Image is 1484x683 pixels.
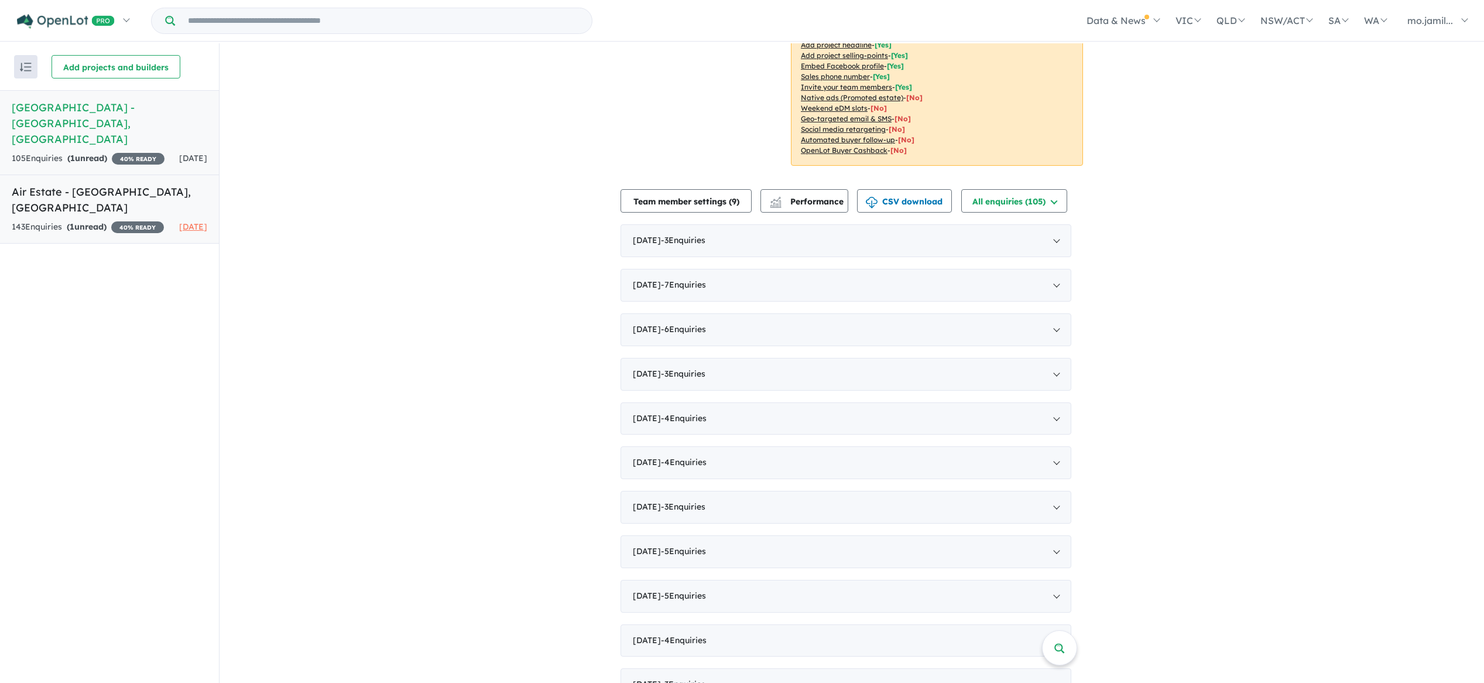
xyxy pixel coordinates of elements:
[801,51,888,60] u: Add project selling-points
[621,402,1071,435] div: [DATE]
[12,152,164,166] div: 105 Enquir ies
[961,189,1067,213] button: All enquiries (105)
[621,269,1071,302] div: [DATE]
[67,221,107,232] strong: ( unread)
[661,457,707,467] span: - 4 Enquir ies
[732,196,736,207] span: 9
[12,184,207,216] h5: Air Estate - [GEOGRAPHIC_DATA] , [GEOGRAPHIC_DATA]
[661,590,706,601] span: - 5 Enquir ies
[70,153,75,163] span: 1
[801,125,886,134] u: Social media retargeting
[875,40,892,49] span: [ Yes ]
[906,93,923,102] span: [No]
[801,40,872,49] u: Add project headline
[661,324,706,334] span: - 6 Enquir ies
[621,313,1071,346] div: [DATE]
[621,491,1071,524] div: [DATE]
[661,546,706,556] span: - 5 Enquir ies
[801,135,895,144] u: Automated buyer follow-up
[661,413,707,424] span: - 4 Enquir ies
[772,196,844,207] span: Performance
[770,200,782,208] img: bar-chart.svg
[801,83,892,91] u: Invite your team members
[621,446,1071,479] div: [DATE]
[12,220,164,234] div: 143 Enquir ies
[179,153,207,163] span: [DATE]
[661,235,705,245] span: - 3 Enquir ies
[760,189,848,213] button: Performance
[621,358,1071,391] div: [DATE]
[12,100,207,147] h5: [GEOGRAPHIC_DATA] - [GEOGRAPHIC_DATA] , [GEOGRAPHIC_DATA]
[894,114,911,123] span: [No]
[801,72,870,81] u: Sales phone number
[661,368,705,379] span: - 3 Enquir ies
[891,51,908,60] span: [ Yes ]
[801,146,887,155] u: OpenLot Buyer Cashback
[621,624,1071,657] div: [DATE]
[70,221,74,232] span: 1
[20,63,32,71] img: sort.svg
[895,83,912,91] span: [ Yes ]
[621,535,1071,568] div: [DATE]
[1407,15,1453,26] span: mo.jamil...
[661,501,705,512] span: - 3 Enquir ies
[112,153,164,165] span: 40 % READY
[870,104,887,112] span: [No]
[890,146,907,155] span: [No]
[770,197,781,203] img: line-chart.svg
[801,104,868,112] u: Weekend eDM slots
[801,62,884,70] u: Embed Facebook profile
[17,14,115,29] img: Openlot PRO Logo White
[887,62,904,70] span: [ Yes ]
[177,8,590,33] input: Try estate name, suburb, builder or developer
[621,580,1071,613] div: [DATE]
[801,114,892,123] u: Geo-targeted email & SMS
[52,55,180,78] button: Add projects and builders
[179,221,207,232] span: [DATE]
[661,279,706,290] span: - 7 Enquir ies
[866,197,878,209] img: download icon
[801,93,903,102] u: Native ads (Promoted estate)
[857,189,952,213] button: CSV download
[621,224,1071,257] div: [DATE]
[67,153,107,163] strong: ( unread)
[661,635,707,646] span: - 4 Enquir ies
[873,72,890,81] span: [ Yes ]
[898,135,914,144] span: [No]
[889,125,905,134] span: [No]
[111,221,164,233] span: 40 % READY
[621,189,752,213] button: Team member settings (9)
